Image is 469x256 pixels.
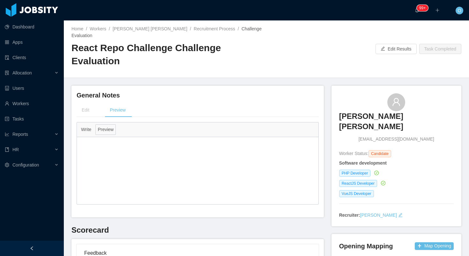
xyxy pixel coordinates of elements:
span: / [238,26,239,31]
i: icon: edit [398,213,403,217]
i: icon: setting [5,163,9,167]
span: Allocation [12,70,32,75]
i: icon: user [392,97,401,106]
span: O [458,7,461,14]
i: icon: bell [415,8,419,12]
a: icon: auditClients [5,51,59,64]
i: icon: book [5,147,9,152]
button: Preview [95,124,116,135]
div: Edit [77,103,94,117]
span: / [86,26,87,31]
span: VueJS Developer [339,190,374,197]
div: Preview [105,103,131,117]
a: Workers [90,26,106,31]
a: [PERSON_NAME] [PERSON_NAME] [339,111,454,136]
span: [EMAIL_ADDRESS][DOMAIN_NAME] [359,136,434,143]
span: PHP Developer [339,170,371,177]
strong: Recruiter: [339,213,360,218]
h4: Opening Mapping [339,242,393,251]
h3: [PERSON_NAME] [PERSON_NAME] [339,111,454,132]
a: [PERSON_NAME] [PERSON_NAME] [113,26,187,31]
a: icon: check-circle [380,181,385,186]
i: icon: line-chart [5,132,9,136]
h3: Scorecard [71,225,324,235]
a: icon: check-circle [373,170,379,175]
a: Home [71,26,83,31]
sup: 1656 [417,5,428,11]
i: icon: check-circle [381,181,385,185]
button: Write [79,124,93,135]
span: / [190,26,191,31]
strong: Software development [339,160,387,166]
button: icon: editEdit Results [376,44,417,54]
span: Candidate [368,150,391,157]
a: icon: userWorkers [5,97,59,110]
span: Challenge Evaluation [71,26,262,38]
a: icon: profileTasks [5,112,59,125]
a: [PERSON_NAME] [360,213,397,218]
span: ReactJS Developer [339,180,377,187]
button: icon: plusMap Opening [415,242,454,250]
span: Configuration [12,162,39,167]
i: icon: plus [435,8,440,12]
h2: React Repo Challenge Challenge Evaluation [71,42,266,67]
span: Reports [12,132,28,137]
a: icon: pie-chartDashboard [5,20,59,33]
h4: General Notes [77,91,319,100]
span: Worker Status: [339,151,368,156]
span: HR [12,147,19,152]
a: Recruitment Process [194,26,235,31]
i: icon: solution [5,71,9,75]
a: icon: appstoreApps [5,36,59,49]
a: icon: robotUsers [5,82,59,95]
span: / [109,26,110,31]
button: Task Completed [419,44,461,54]
i: icon: check-circle [374,171,379,175]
